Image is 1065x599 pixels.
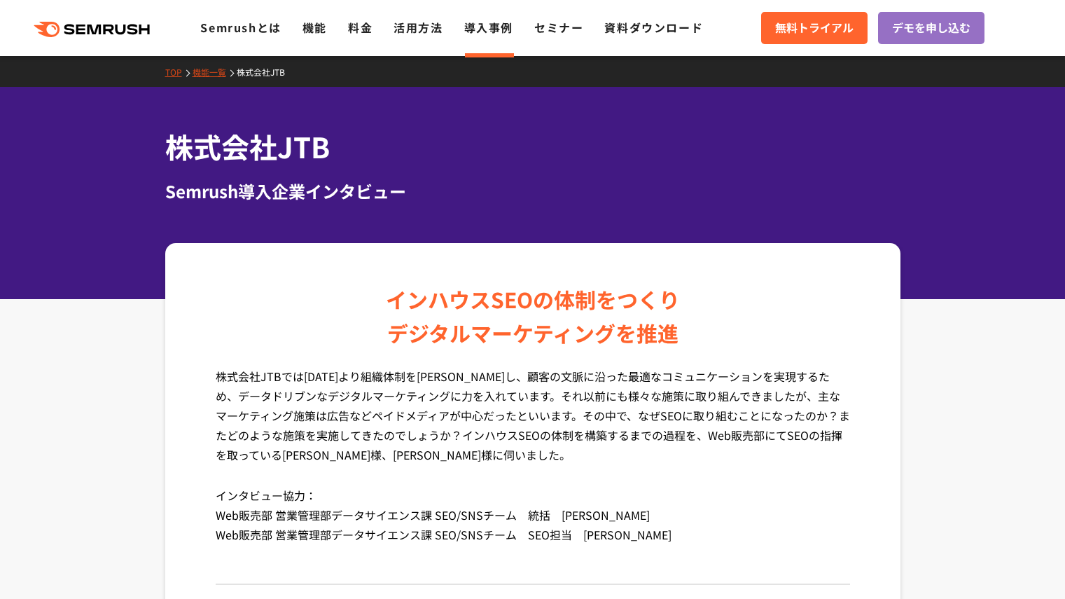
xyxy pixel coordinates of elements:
[165,179,900,204] div: Semrush導入企業インタビュー
[386,282,680,350] div: インハウスSEOの体制をつくり デジタルマーケティングを推進
[761,12,868,44] a: 無料トライアル
[348,19,373,36] a: 料金
[165,66,193,78] a: TOP
[193,66,237,78] a: 機能一覧
[775,19,854,37] span: 無料トライアル
[237,66,295,78] a: 株式会社JTB
[394,19,443,36] a: 活用方法
[200,19,281,36] a: Semrushとは
[165,126,900,167] h1: 株式会社JTB
[534,19,583,36] a: セミナー
[216,486,850,565] p: インタビュー協力： Web販売部 営業管理部データサイエンス課 SEO/SNSチーム 統括 [PERSON_NAME] Web販売部 営業管理部データサイエンス課 SEO/SNSチーム SEO担...
[302,19,327,36] a: 機能
[892,19,970,37] span: デモを申し込む
[604,19,703,36] a: 資料ダウンロード
[216,366,850,486] p: 株式会社JTBでは[DATE]より組織体制を[PERSON_NAME]し、顧客の文脈に沿った最適なコミュニケーションを実現するため、データドリブンなデジタルマーケティングに力を入れています。それ...
[464,19,513,36] a: 導入事例
[878,12,984,44] a: デモを申し込む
